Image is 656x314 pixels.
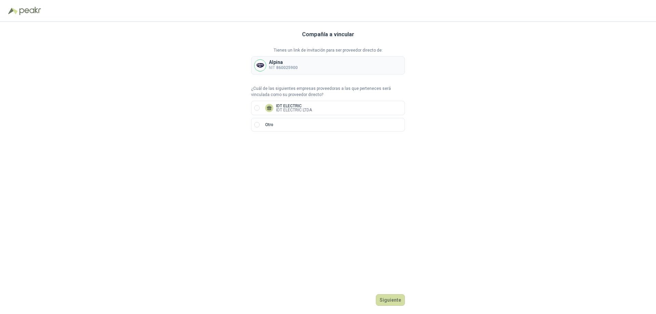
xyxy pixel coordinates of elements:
button: Siguiente [376,294,405,306]
p: ¿Cuál de las siguientes empresas proveedoras a las que perteneces será vinculada como su proveedo... [251,85,405,98]
b: 860025900 [276,65,298,70]
p: Tienes un link de invitación para ser proveedor directo de: [251,47,405,54]
p: IDT ELECTRIC LTDA [276,108,312,112]
img: Company Logo [255,60,266,71]
p: Alpina [269,60,298,65]
img: Peakr [19,7,41,15]
h3: Compañía a vincular [302,30,354,39]
p: NIT [269,65,298,71]
img: Logo [8,8,18,14]
p: IDT ELECTRIC [276,104,312,108]
p: Otro [265,122,273,128]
